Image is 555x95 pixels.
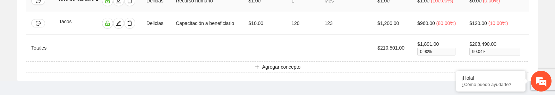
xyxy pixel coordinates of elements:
[262,63,301,71] span: Agregar concepto
[36,21,41,26] span: message
[102,20,113,26] span: unlock
[461,75,520,81] div: ¡Hola!
[124,18,135,29] button: delete
[113,18,124,29] button: edit
[461,82,520,87] p: ¿Cómo puedo ayudarte?
[464,35,529,61] td: $208,490.00
[113,20,124,26] span: edit
[255,64,259,70] span: plus
[469,20,487,26] span: $120.00
[286,12,319,35] td: 120
[372,12,412,35] td: $1,200.00
[170,12,243,35] td: Capacitación a beneficiario
[417,20,435,26] span: $960.00
[59,18,87,29] div: Tacos
[412,35,464,61] td: $1,891.00
[319,12,372,35] td: 123
[31,19,45,27] button: message
[488,20,508,26] span: ( 10.00% )
[26,35,53,61] td: Totales
[125,20,135,26] span: delete
[243,12,286,35] td: $10.00
[114,3,130,20] div: Minimizar ventana de chat en vivo
[36,35,117,44] div: Chatee con nosotros ahora
[26,61,529,72] button: plusAgregar concepto
[469,48,520,55] span: 99.04 %
[102,18,113,29] button: unlock
[141,12,170,35] td: Delicias
[436,20,456,26] span: ( 80.00% )
[372,35,412,61] td: $210,501.00
[417,48,455,55] span: 0.90 %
